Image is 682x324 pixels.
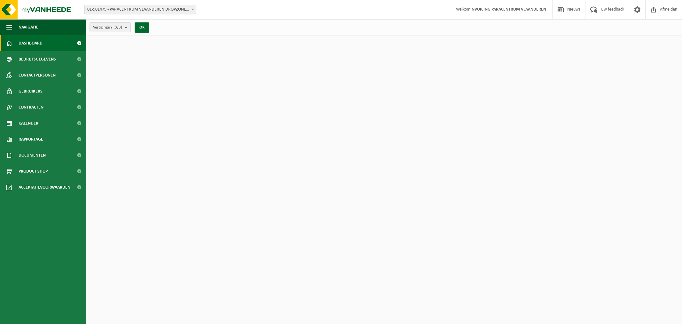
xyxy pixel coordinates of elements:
[19,51,56,67] span: Bedrijfsgegevens
[19,19,38,35] span: Navigatie
[19,99,43,115] span: Contracten
[19,131,43,147] span: Rapportage
[19,147,46,163] span: Documenten
[84,5,196,14] span: 01-901479 - PARACENTRUM VLAANDEREN DROPZONE SCHAFFEN - SCHAFFEN
[19,35,43,51] span: Dashboard
[85,5,196,14] span: 01-901479 - PARACENTRUM VLAANDEREN DROPZONE SCHAFFEN - SCHAFFEN
[19,83,43,99] span: Gebruikers
[90,22,131,32] button: Vestigingen(3/3)
[19,163,48,179] span: Product Shop
[470,7,546,12] strong: INVOICING PARACENTRUM VLAANDEREN
[135,22,149,33] button: OK
[19,67,56,83] span: Contactpersonen
[19,115,38,131] span: Kalender
[114,25,122,29] count: (3/3)
[93,23,122,32] span: Vestigingen
[19,179,70,195] span: Acceptatievoorwaarden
